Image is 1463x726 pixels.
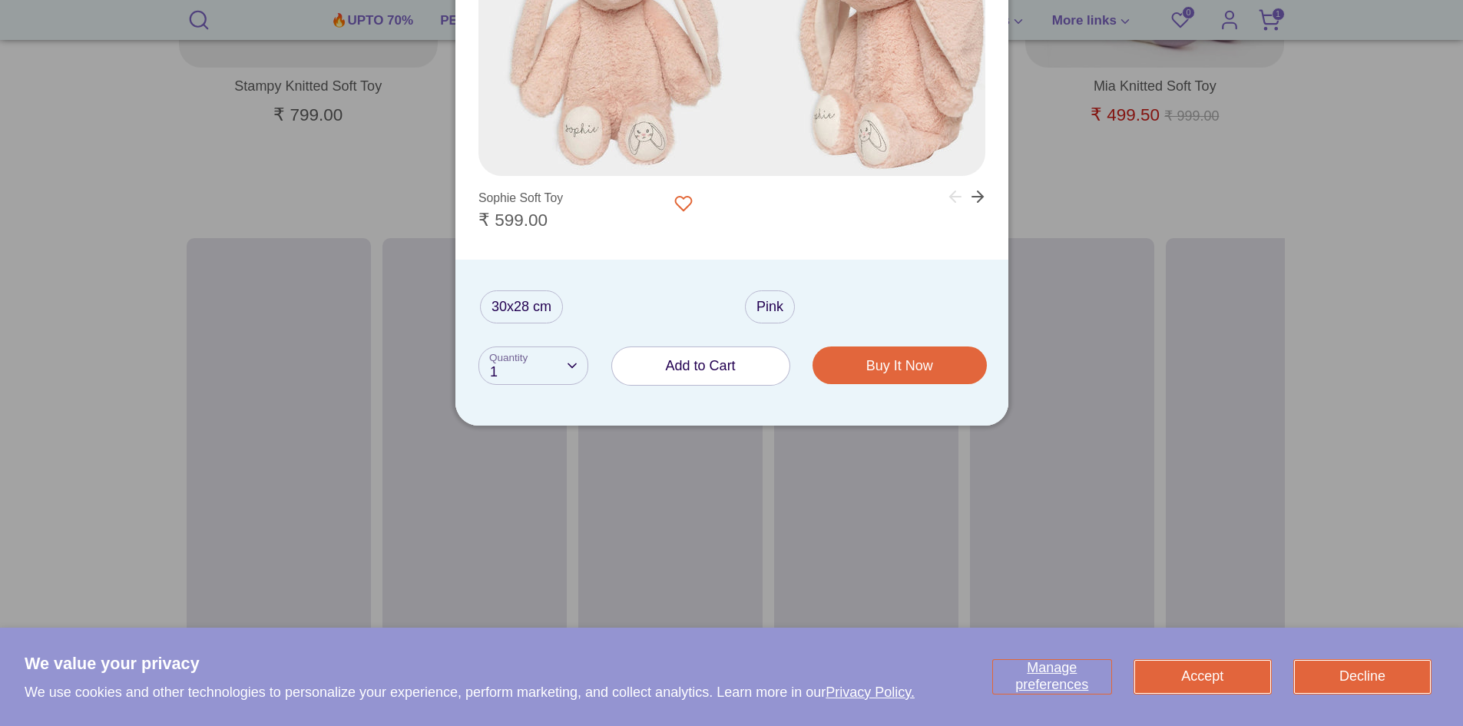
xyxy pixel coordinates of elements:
[993,660,1111,694] button: Manage preferences
[931,179,965,213] button: Previous
[25,652,915,675] h2: We value your privacy
[1294,660,1431,694] button: Decline
[826,685,915,700] a: Privacy Policy.
[745,290,795,323] label: Pink
[664,188,703,219] button: Add to Wishlist
[1015,660,1088,692] span: Manage preferences
[666,358,736,373] span: Add to Cart
[478,346,588,386] button: 1
[1134,660,1271,694] button: Accept
[480,290,563,323] label: 30x28 cm
[813,347,986,383] button: Buy It Now
[478,211,548,230] span: ₹ 599.00
[478,187,563,210] div: Sophie Soft Toy
[612,347,789,385] button: Add to Cart
[25,684,915,701] p: We use cookies and other technologies to personalize your experience, perform marketing, and coll...
[968,179,1002,213] button: Next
